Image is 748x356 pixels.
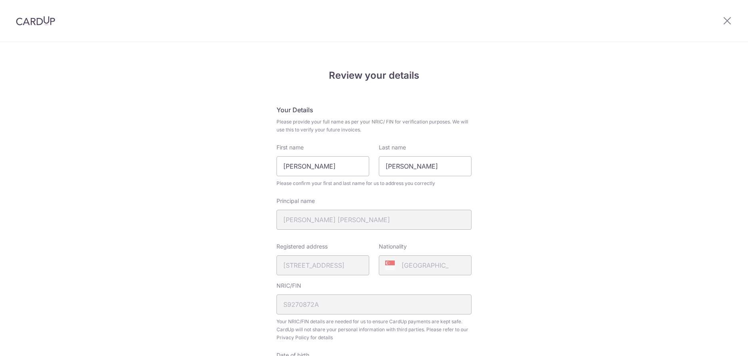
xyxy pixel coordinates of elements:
span: Your NRIC/FIN details are needed for us to ensure CardUp payments are kept safe. CardUp will not ... [277,318,471,342]
h5: Your Details [277,105,471,115]
span: Please provide your full name as per your NRIC/ FIN for verification purposes. We will use this t... [277,118,471,134]
label: First name [277,143,304,151]
label: Nationality [379,243,407,251]
label: Registered address [277,243,328,251]
label: NRIC/FIN [277,282,301,290]
img: CardUp [16,16,55,26]
input: Last name [379,156,471,176]
label: Principal name [277,197,315,205]
input: First Name [277,156,369,176]
h4: Review your details [277,68,471,83]
label: Last name [379,143,406,151]
span: Please confirm your first and last name for us to address you correctly [277,179,471,187]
